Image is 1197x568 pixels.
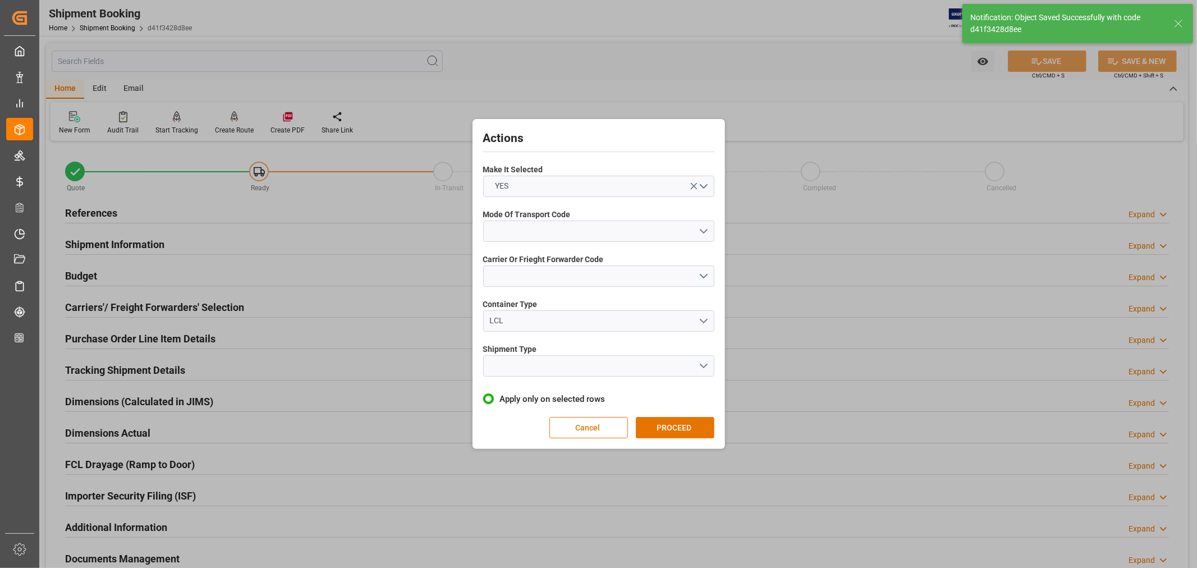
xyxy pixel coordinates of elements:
[483,130,714,148] h2: Actions
[483,209,571,221] span: Mode Of Transport Code
[483,392,714,406] label: Apply only on selected rows
[483,221,714,242] button: open menu
[489,180,514,192] span: YES
[483,343,537,355] span: Shipment Type
[549,417,628,438] button: Cancel
[483,164,543,176] span: Make It Selected
[483,254,604,265] span: Carrier Or Frieght Forwarder Code
[970,12,1163,35] div: Notification: Object Saved Successfully with code d41f3428d8ee
[483,310,714,332] button: open menu
[483,299,538,310] span: Container Type
[636,417,714,438] button: PROCEED
[483,265,714,287] button: open menu
[483,176,714,197] button: open menu
[489,315,698,327] div: LCL
[483,355,714,377] button: open menu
